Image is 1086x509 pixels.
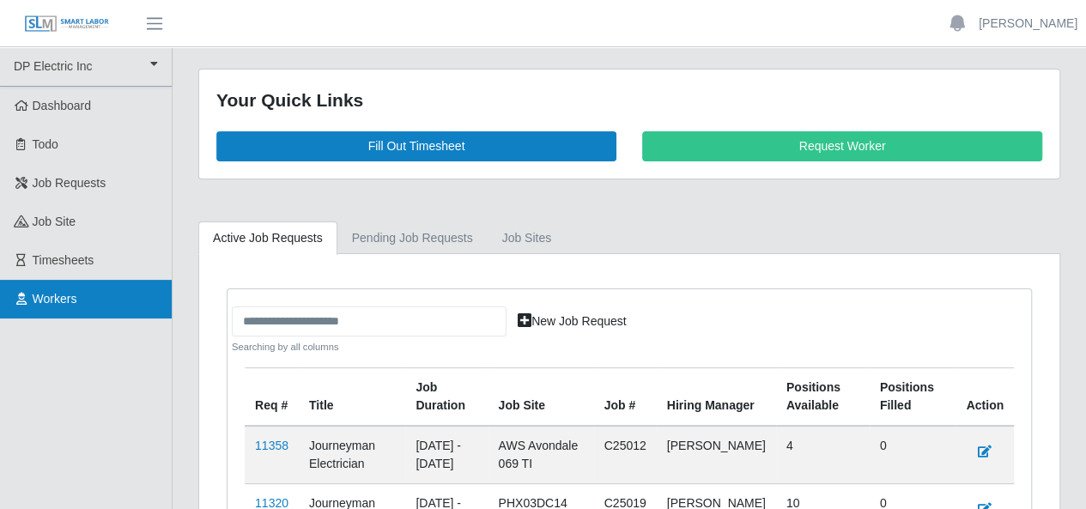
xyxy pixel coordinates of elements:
span: Job Requests [33,176,106,190]
td: C25012 [594,426,657,484]
a: New Job Request [507,306,638,336]
small: Searching by all columns [232,340,507,354]
th: Job Duration [405,368,488,427]
span: Todo [33,137,58,151]
th: Positions Available [776,368,870,427]
td: 4 [776,426,870,484]
a: Pending Job Requests [337,221,488,255]
div: Your Quick Links [216,87,1042,114]
a: job sites [488,221,567,255]
th: Req # [245,368,299,427]
span: Timesheets [33,253,94,267]
img: SLM Logo [24,15,110,33]
td: 0 [870,426,956,484]
a: 11358 [255,439,288,452]
th: Hiring Manager [657,368,776,427]
td: [DATE] - [DATE] [405,426,488,484]
span: Workers [33,292,77,306]
th: Positions Filled [870,368,956,427]
td: [PERSON_NAME] [657,426,776,484]
span: job site [33,215,76,228]
a: Fill Out Timesheet [216,131,616,161]
td: Journeyman Electrician [299,426,405,484]
th: Action [956,368,1014,427]
th: Job # [594,368,657,427]
a: [PERSON_NAME] [979,15,1077,33]
a: Active Job Requests [198,221,337,255]
td: AWS Avondale 069 TI [488,426,593,484]
th: Title [299,368,405,427]
span: Dashboard [33,99,92,112]
a: Request Worker [642,131,1042,161]
th: job site [488,368,593,427]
